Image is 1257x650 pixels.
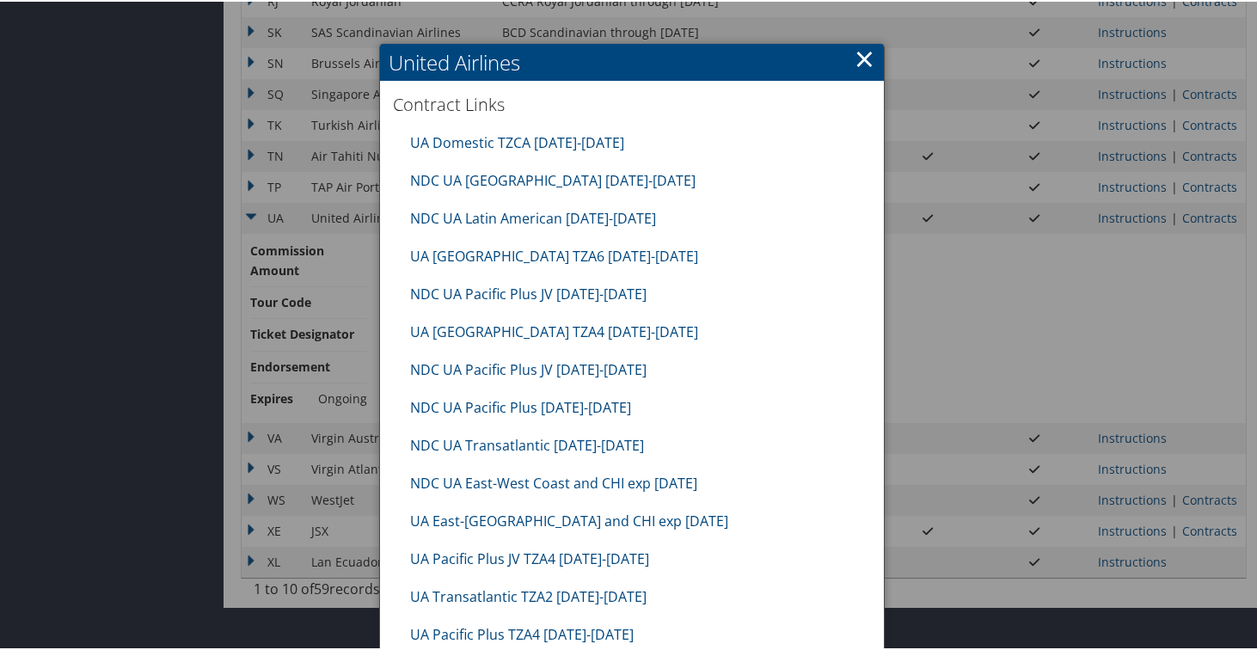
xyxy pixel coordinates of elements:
[410,359,647,377] a: NDC UA Pacific Plus JV [DATE]-[DATE]
[855,40,874,74] a: ×
[410,396,631,415] a: NDC UA Pacific Plus [DATE]-[DATE]
[410,510,728,529] a: UA East-[GEOGRAPHIC_DATA] and CHI exp [DATE]
[410,207,656,226] a: NDC UA Latin American [DATE]-[DATE]
[410,623,634,642] a: UA Pacific Plus TZA4 [DATE]-[DATE]
[393,91,871,115] h3: Contract Links
[410,132,624,150] a: UA Domestic TZCA [DATE]-[DATE]
[410,169,696,188] a: NDC UA [GEOGRAPHIC_DATA] [DATE]-[DATE]
[410,548,649,567] a: UA Pacific Plus JV TZA4 [DATE]-[DATE]
[410,283,647,302] a: NDC UA Pacific Plus JV [DATE]-[DATE]
[410,321,698,340] a: UA [GEOGRAPHIC_DATA] TZA4 [DATE]-[DATE]
[380,42,884,80] h2: United Airlines
[410,434,644,453] a: NDC UA Transatlantic [DATE]-[DATE]
[410,472,697,491] a: NDC UA East-West Coast and CHI exp [DATE]
[410,586,647,604] a: UA Transatlantic TZA2 [DATE]-[DATE]
[410,245,698,264] a: UA [GEOGRAPHIC_DATA] TZA6 [DATE]-[DATE]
